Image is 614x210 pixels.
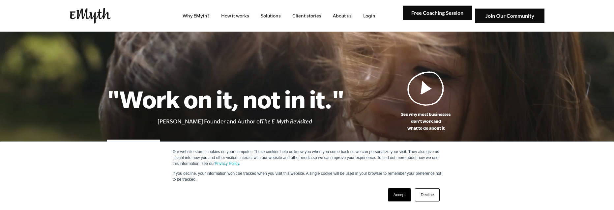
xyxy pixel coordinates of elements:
[415,188,439,201] a: Decline
[403,6,472,20] img: Free Coaching Session
[107,139,160,155] a: We'll show you how
[388,188,411,201] a: Accept
[344,71,508,132] a: See why most businessesdon't work andwhat to do about it
[475,9,544,23] img: Join Our Community
[107,85,344,114] h1: "Work on it, not in it."
[70,8,111,24] img: EMyth
[215,161,239,166] a: Privacy Policy
[173,171,442,182] p: If you decline, your information won’t be tracked when you visit this website. A single cookie wi...
[173,149,442,167] p: Our website stores cookies on your computer. These cookies help us know you when you come back so...
[158,117,344,126] li: [PERSON_NAME] Founder and Author of
[261,118,312,125] i: The E-Myth Revisited
[407,71,444,106] img: Play Video
[344,111,508,132] p: See why most businesses don't work and what to do about it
